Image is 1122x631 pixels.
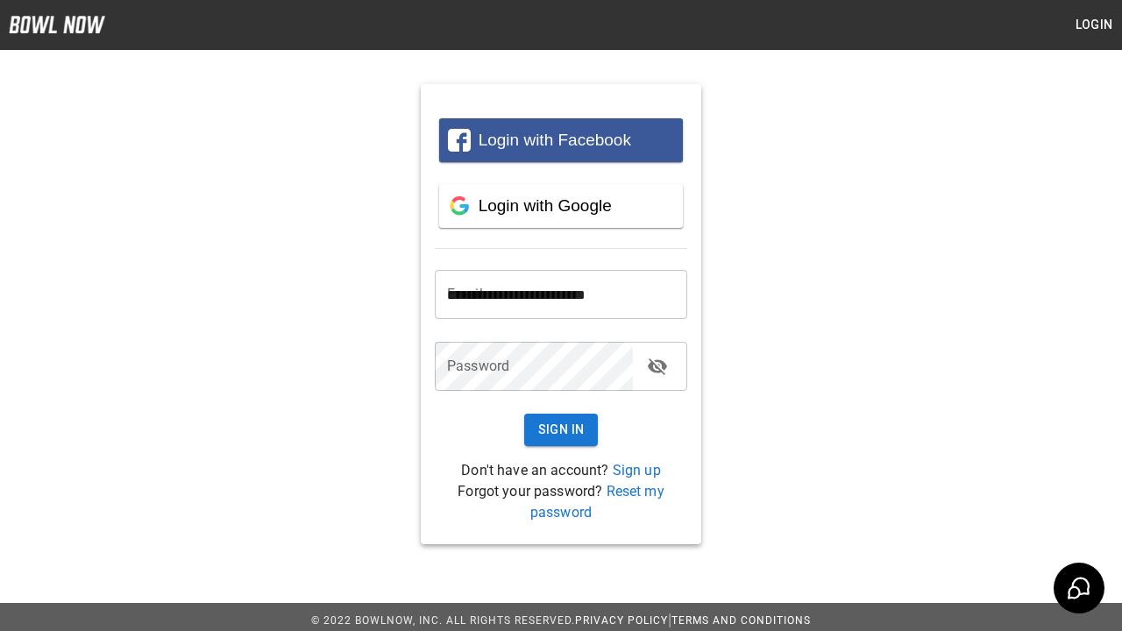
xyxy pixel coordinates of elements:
button: Sign In [524,414,599,446]
span: Login with Facebook [479,131,631,149]
button: Login with Facebook [439,118,683,162]
button: Login [1066,9,1122,41]
p: Forgot your password? [435,481,687,523]
button: toggle password visibility [640,349,675,384]
span: © 2022 BowlNow, Inc. All Rights Reserved. [311,614,575,627]
a: Privacy Policy [575,614,668,627]
p: Don't have an account? [435,460,687,481]
span: Login with Google [479,196,612,215]
a: Terms and Conditions [671,614,811,627]
a: Sign up [613,462,661,479]
a: Reset my password [530,483,664,521]
button: Login with Google [439,184,683,228]
img: logo [9,16,105,33]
